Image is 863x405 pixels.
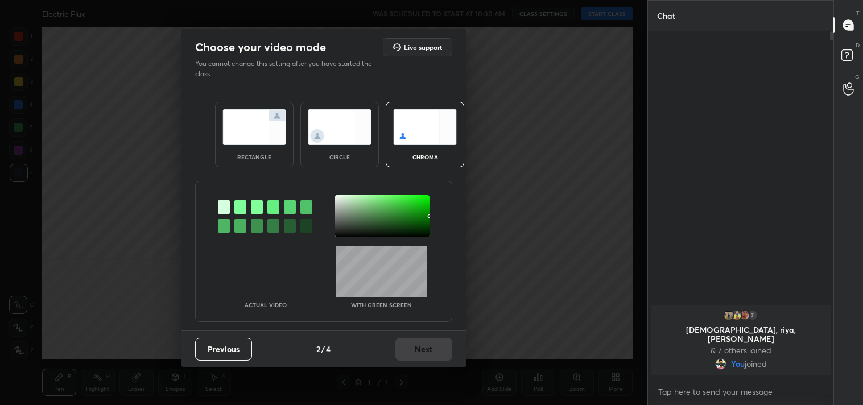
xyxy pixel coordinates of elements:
h4: / [321,343,325,355]
p: Actual Video [245,302,287,308]
img: normalScreenIcon.ae25ed63.svg [222,109,286,145]
h4: 4 [326,343,331,355]
img: e559964fcd9c43a18ba1d3c526968cec.jpg [723,309,734,321]
p: [DEMOGRAPHIC_DATA], riya, [PERSON_NAME] [658,325,824,344]
p: With green screen [351,302,412,308]
h4: 2 [316,343,320,355]
h2: Choose your video mode [195,40,326,55]
p: You cannot change this setting after you have started the class [195,59,379,79]
h5: Live support [404,44,442,51]
img: chromaScreenIcon.c19ab0a0.svg [393,109,457,145]
button: Previous [195,338,252,361]
p: D [856,41,860,49]
div: 7 [747,309,758,321]
p: T [856,9,860,18]
span: joined [744,359,766,369]
img: 026962b205b144fa9124ba648bcb9170.jpg [731,309,742,321]
p: & 7 others joined [658,346,824,355]
div: chroma [402,154,448,160]
span: You [730,359,744,369]
div: grid [648,303,833,378]
div: rectangle [232,154,277,160]
p: G [855,73,860,81]
div: circle [317,154,362,160]
p: Chat [648,1,684,31]
img: circleScreenIcon.acc0effb.svg [308,109,371,145]
img: f94f666b75404537a3dc3abc1e0511f3.jpg [715,358,726,370]
img: 16b1275acdf749ea8f0843c87d401fc4.jpg [739,309,750,321]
